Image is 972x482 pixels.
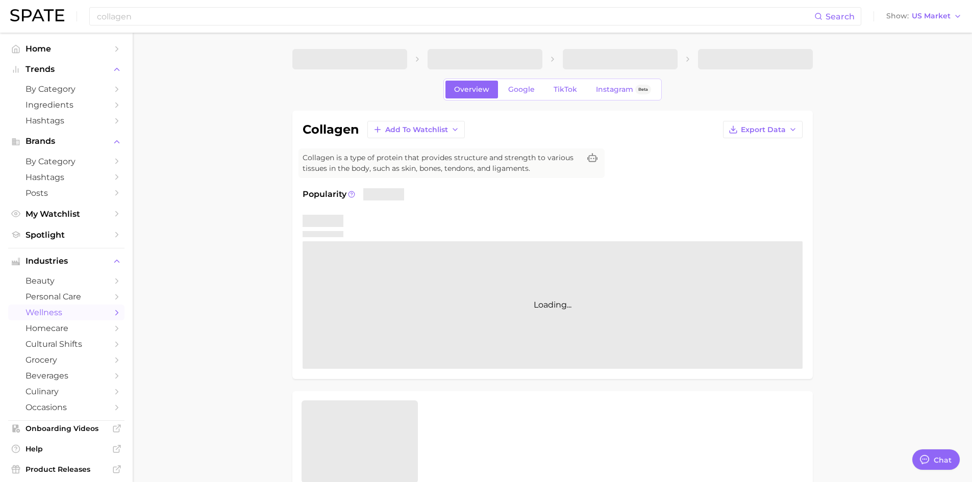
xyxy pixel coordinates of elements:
[8,368,124,384] a: beverages
[8,253,124,269] button: Industries
[545,81,586,98] a: TikTok
[554,85,577,94] span: TikTok
[8,134,124,149] button: Brands
[303,188,346,200] span: Popularity
[508,85,535,94] span: Google
[26,323,107,333] span: homecare
[26,116,107,125] span: Hashtags
[26,371,107,380] span: beverages
[26,157,107,166] span: by Category
[26,276,107,286] span: beauty
[26,355,107,365] span: grocery
[26,137,107,146] span: Brands
[8,273,124,289] a: beauty
[886,13,909,19] span: Show
[884,10,964,23] button: ShowUS Market
[445,81,498,98] a: Overview
[8,154,124,169] a: by Category
[26,444,107,453] span: Help
[385,125,448,134] span: Add to Watchlist
[500,81,543,98] a: Google
[26,172,107,182] span: Hashtags
[8,320,124,336] a: homecare
[587,81,660,98] a: InstagramBeta
[8,169,124,185] a: Hashtags
[8,441,124,456] a: Help
[8,113,124,129] a: Hashtags
[8,206,124,222] a: My Watchlist
[303,241,803,369] div: Loading...
[26,339,107,349] span: cultural shifts
[26,84,107,94] span: by Category
[8,185,124,201] a: Posts
[8,462,124,477] a: Product Releases
[723,121,803,138] button: Export Data
[26,188,107,198] span: Posts
[8,41,124,57] a: Home
[26,387,107,396] span: culinary
[26,465,107,474] span: Product Releases
[638,85,648,94] span: Beta
[26,257,107,266] span: Industries
[26,308,107,317] span: wellness
[26,230,107,240] span: Spotlight
[303,123,359,136] h1: collagen
[96,8,814,25] input: Search here for a brand, industry, or ingredient
[741,125,786,134] span: Export Data
[26,65,107,74] span: Trends
[454,85,489,94] span: Overview
[26,402,107,412] span: occasions
[8,227,124,243] a: Spotlight
[8,352,124,368] a: grocery
[26,209,107,219] span: My Watchlist
[8,62,124,77] button: Trends
[26,292,107,301] span: personal care
[26,424,107,433] span: Onboarding Videos
[10,9,64,21] img: SPATE
[8,97,124,113] a: Ingredients
[826,12,855,21] span: Search
[8,384,124,399] a: culinary
[8,289,124,305] a: personal care
[26,44,107,54] span: Home
[8,81,124,97] a: by Category
[912,13,951,19] span: US Market
[367,121,465,138] button: Add to Watchlist
[8,305,124,320] a: wellness
[8,421,124,436] a: Onboarding Videos
[26,100,107,110] span: Ingredients
[8,336,124,352] a: cultural shifts
[8,399,124,415] a: occasions
[303,153,580,174] span: Collagen is a type of protein that provides structure and strength to various tissues in the body...
[596,85,633,94] span: Instagram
